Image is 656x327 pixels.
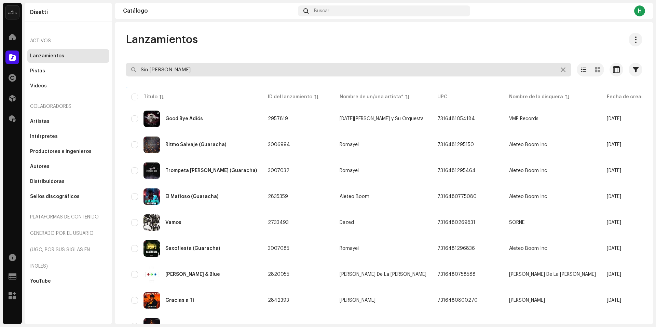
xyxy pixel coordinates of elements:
[268,220,289,225] span: 2733493
[165,298,194,303] div: Gracias a Ti
[30,68,45,74] div: Pistas
[634,5,645,16] div: H
[30,149,92,154] div: Productores e ingenieros
[143,240,160,257] img: 0b4052aa-8be9-4822-9a82-b196bced291c
[268,116,288,121] span: 2957819
[143,111,160,127] img: 28b6189e-10dd-4c95-ab0e-154f9b4467a5
[607,272,621,277] span: 28 may 2025
[340,194,426,199] span: Aleteo Boom
[143,162,160,179] img: bae4ce15-f998-460d-8823-76e733e58edc
[437,298,478,303] span: 7316480800270
[509,194,547,199] span: Aleteo Boom Inc
[314,8,329,14] span: Buscar
[27,33,109,49] re-a-nav-header: Activos
[30,134,58,139] div: Intérpretes
[27,274,109,288] re-m-nav-item: YouTube
[27,209,109,274] re-a-nav-header: Plataformas de contenido generado por el usuario (UGC, por sus siglas en inglés)
[126,33,198,46] span: Lanzamientos
[509,220,524,225] span: SORNE
[340,168,426,173] span: Romayei
[607,168,621,173] span: 15 sept 2025
[509,298,545,303] span: Eddy Saa
[607,220,621,225] span: 26 mar 2025
[607,142,621,147] span: 15 sept 2025
[165,220,181,225] div: Vamos
[607,194,621,199] span: 30 may 2025
[340,246,359,251] div: Romayei
[27,160,109,173] re-m-nav-item: Autores
[165,142,226,147] div: Ritmo Salvaje (Guaracha)
[509,246,547,251] span: Aleteo Boom Inc
[340,298,375,303] div: [PERSON_NAME]
[27,79,109,93] re-m-nav-item: Videos
[165,168,257,173] div: Trompeta Baas (Guaracha)
[27,98,109,115] re-a-nav-header: Colaboradores
[5,5,19,19] img: 02a7c2d3-3c89-4098-b12f-2ff2945c95ee
[27,115,109,128] re-m-nav-item: Artistas
[30,279,51,284] div: YouTube
[30,164,50,169] div: Autores
[437,116,475,121] span: 7316481054184
[340,168,359,173] div: Romayei
[509,272,596,277] span: Cosme De La Cruz
[607,246,621,251] span: 15 sept 2025
[27,49,109,63] re-m-nav-item: Lanzamientos
[268,168,289,173] span: 3007032
[340,116,424,121] div: [DATE][PERSON_NAME] y Su Orquesta
[30,194,80,199] div: Sellos discográficos
[340,94,403,100] div: Nombre de un/una artista*
[607,298,621,303] span: 3 jun 2025
[268,272,289,277] span: 2820055
[143,188,160,205] img: a9ff2d0f-8a2a-4284-b8f9-31f45e192a6e
[30,119,50,124] div: Artistas
[268,298,289,303] span: 2842393
[340,194,369,199] div: Aleteo Boom
[607,94,652,100] div: Fecha de creación
[143,266,160,283] img: 5686b830-d954-4284-954d-cbb498a44b4a
[268,94,312,100] div: ID del lanzamiento
[437,168,476,173] span: 7316481295464
[27,145,109,158] re-m-nav-item: Productores e ingenieros
[268,246,289,251] span: 3007085
[165,116,203,121] div: Good Bye Adiós
[607,116,621,121] span: 23 jul 2025
[268,142,290,147] span: 3006994
[143,94,158,100] div: Título
[30,179,65,184] div: Distribuidoras
[509,94,563,100] div: Nombre de la disquera
[340,246,426,251] span: Romayei
[143,214,160,231] img: 0c5d79a6-b395-4414-a48b-2317ac2cc284
[27,175,109,188] re-m-nav-item: Distribuidoras
[340,116,426,121] span: Noel Vargas y Su Orquesta
[340,220,426,225] span: Dazed
[340,272,426,277] div: [PERSON_NAME] De La [PERSON_NAME]
[27,190,109,203] re-m-nav-item: Sellos discográficos
[437,142,474,147] span: 7316481295150
[437,246,475,251] span: 7316481296836
[27,130,109,143] re-m-nav-item: Intérpretes
[437,194,477,199] span: 7316480775080
[30,83,47,89] div: Videos
[340,298,426,303] span: Eddy Saa
[509,168,547,173] span: Aleteo Boom Inc
[340,142,359,147] div: Romayei
[340,220,354,225] div: Dazed
[340,272,426,277] span: Cosme De La Cruz
[437,220,475,225] span: 7316480269831
[165,194,218,199] div: El Mafioso (Guaracha)
[340,142,426,147] span: Romayei
[268,194,288,199] span: 2835359
[27,64,109,78] re-m-nav-item: Pistas
[165,246,220,251] div: Saxofiesta (Guaracha)
[143,137,160,153] img: 1142c186-d86f-429c-ac07-2df9740bb27c
[165,272,220,277] div: Red Green & Blue
[143,292,160,309] img: 05d2bdbf-6d79-42c3-a796-26c160acf8f3
[126,63,571,76] input: Buscar
[123,8,295,14] div: Catálogo
[30,53,64,59] div: Lanzamientos
[509,142,547,147] span: Aleteo Boom Inc
[437,272,476,277] span: 7316480758588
